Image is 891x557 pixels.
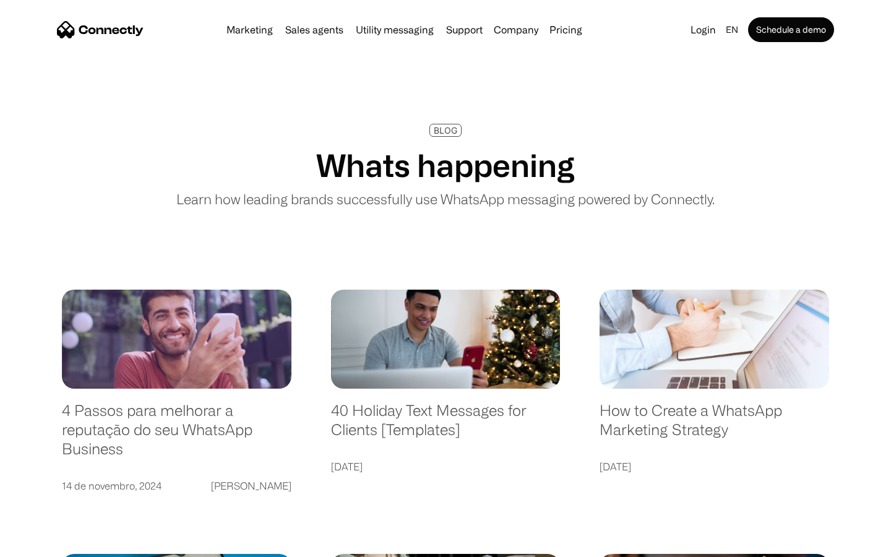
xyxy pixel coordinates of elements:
ul: Language list [25,535,74,553]
a: Support [441,25,488,35]
a: Marketing [222,25,278,35]
a: Sales agents [280,25,348,35]
div: [DATE] [331,458,363,475]
aside: Language selected: English [12,535,74,553]
a: Pricing [544,25,587,35]
a: 40 Holiday Text Messages for Clients [Templates] [331,401,561,451]
div: BLOG [434,126,457,135]
a: 4 Passos para melhorar a reputação do seu WhatsApp Business [62,401,291,470]
a: How to Create a WhatsApp Marketing Strategy [600,401,829,451]
div: 14 de novembro, 2024 [62,477,161,494]
h1: Whats happening [316,147,575,184]
div: [DATE] [600,458,631,475]
div: Company [494,21,538,38]
div: [PERSON_NAME] [211,477,291,494]
a: Login [686,21,721,38]
p: Learn how leading brands successfully use WhatsApp messaging powered by Connectly. [176,189,715,209]
a: Schedule a demo [748,17,834,42]
a: Utility messaging [351,25,439,35]
div: en [726,21,738,38]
